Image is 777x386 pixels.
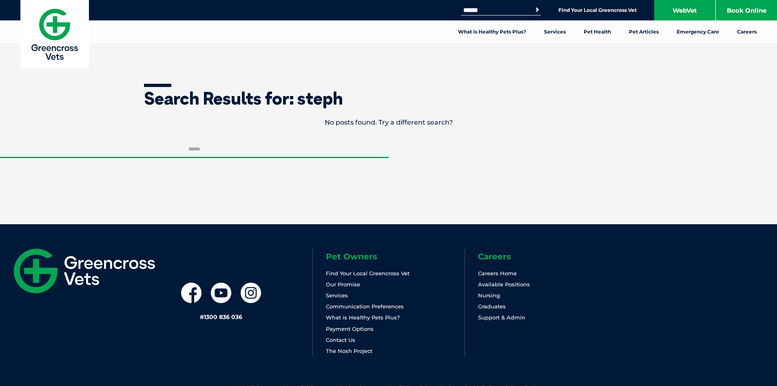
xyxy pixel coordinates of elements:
[620,20,668,43] a: Pet Articles
[200,313,242,321] a: #1300 836 036
[478,252,617,261] h6: Careers
[326,281,360,288] a: Our Promise
[326,252,465,261] h6: Pet Owners
[533,6,541,14] button: Search
[478,292,500,299] a: Nursing
[326,303,404,310] a: Communication Preferences
[326,348,372,354] a: The Nosh Project
[535,20,575,43] a: Services
[575,20,620,43] a: Pet Health
[478,314,525,321] a: Support & Admin
[326,314,400,321] a: What is Healthy Pets Plus?
[478,270,517,277] a: Careers Home
[668,20,728,43] a: Emergency Care
[326,270,410,277] a: Find Your Local Greencross Vet
[326,337,355,343] a: Contact Us
[144,90,633,107] h1: Search Results for: steph
[326,292,348,299] a: Services
[478,281,530,288] a: Available Positions
[478,303,506,310] a: Graduates
[449,20,535,43] a: What is Healthy Pets Plus?
[326,326,374,332] a: Payment Options
[200,313,204,321] span: #
[728,20,766,43] a: Careers
[558,7,637,13] a: Find Your Local Greencross Vet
